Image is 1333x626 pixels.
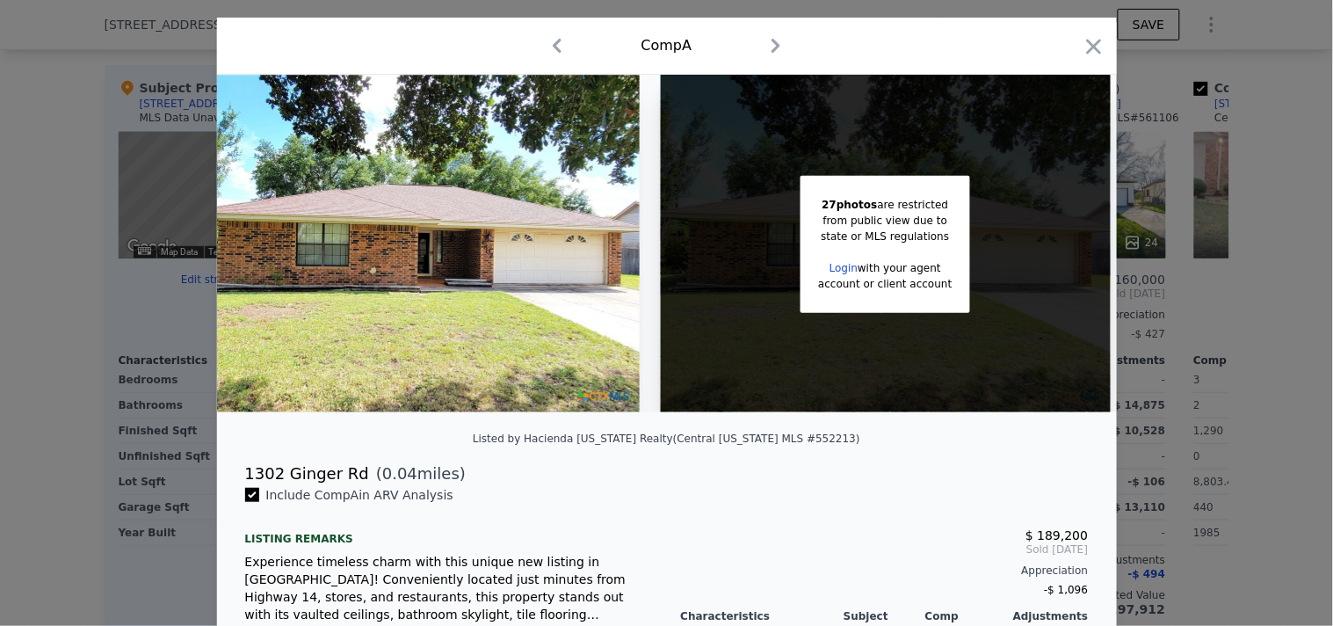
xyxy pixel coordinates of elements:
[1044,584,1088,596] span: -$ 1,096
[369,462,466,486] span: ( miles)
[382,464,417,483] span: 0.04
[641,35,692,56] div: Comp A
[681,542,1089,557] span: Sold [DATE]
[925,609,1007,623] div: Comp
[818,276,952,292] div: account or client account
[259,488,460,502] span: Include Comp A in ARV Analysis
[844,609,925,623] div: Subject
[681,609,844,623] div: Characteristics
[818,229,952,244] div: state or MLS regulations
[245,518,653,546] div: Listing remarks
[818,213,952,229] div: from public view due to
[190,75,640,412] img: Property Img
[822,199,877,211] span: 27 photos
[858,262,941,274] span: with your agent
[818,197,952,213] div: are restricted
[1025,528,1088,542] span: $ 189,200
[245,553,653,623] div: Experience timeless charm with this unique new listing in [GEOGRAPHIC_DATA]! Conveniently located...
[830,262,858,274] a: Login
[473,433,860,445] div: Listed by Hacienda [US_STATE] Realty (Central [US_STATE] MLS #552213)
[1007,609,1089,623] div: Adjustments
[681,564,1089,578] div: Appreciation
[245,462,369,486] div: 1302 Ginger Rd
